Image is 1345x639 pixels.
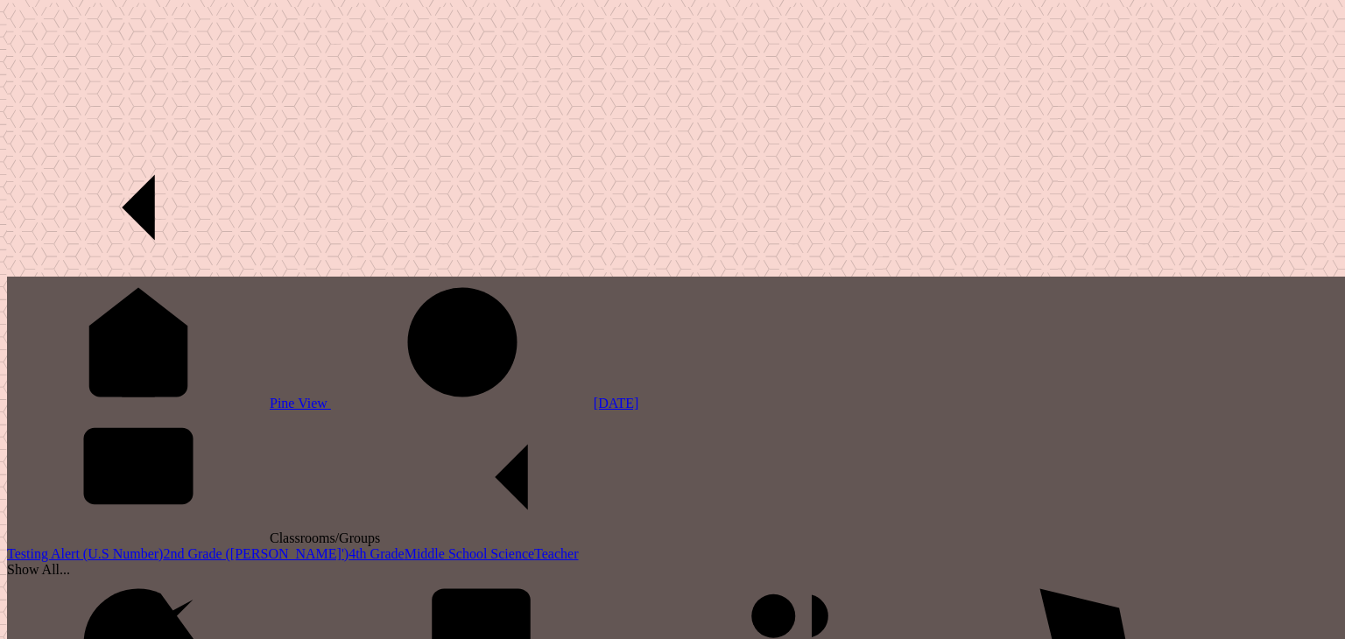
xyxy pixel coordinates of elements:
[349,546,405,561] a: 4th Grade
[7,546,163,561] a: Testing Alert (U.S Number)
[534,546,578,561] a: Teacher
[7,562,1345,578] div: Show All...
[163,546,349,561] a: 2nd Grade ([PERSON_NAME]')
[331,396,639,411] a: [DATE]
[270,530,643,545] span: Classrooms/Groups
[270,396,331,411] span: Pine View
[594,396,639,411] span: [DATE]
[405,546,534,561] a: Middle School Science
[7,396,331,411] a: Pine View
